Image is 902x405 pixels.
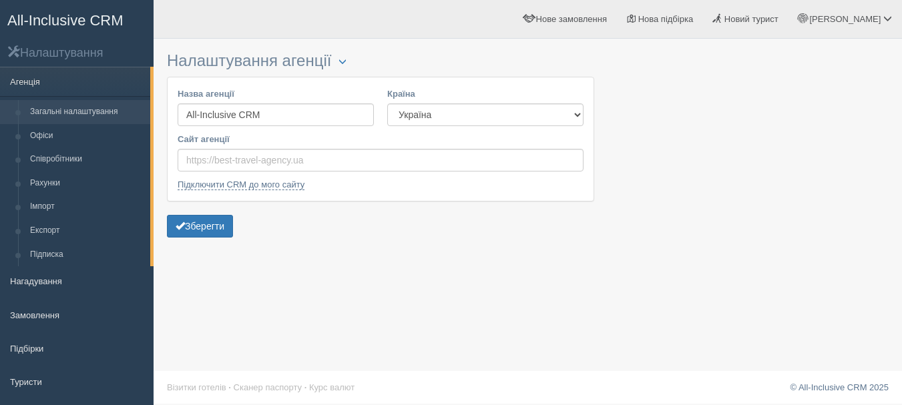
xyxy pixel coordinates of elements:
[24,219,150,243] a: Експорт
[724,14,778,24] span: Новий турист
[309,382,355,392] a: Курс валют
[178,149,584,171] input: https://best-travel-agency.ua
[178,133,584,145] label: Сайт агенції
[167,215,233,238] button: Зберегти
[167,382,226,392] a: Візитки готелів
[536,14,607,24] span: Нове замовлення
[24,195,150,219] a: Імпорт
[24,243,150,267] a: Підписка
[24,171,150,195] a: Рахунки
[7,12,124,29] span: All-Inclusive CRM
[178,87,374,100] label: Назва агенції
[178,179,304,190] a: Підключити CRM до мого сайту
[1,1,153,37] a: All-Inclusive CRM
[24,124,150,148] a: Офіси
[304,382,307,392] span: ·
[24,147,150,171] a: Співробітники
[167,52,594,70] h3: Налаштування агенції
[24,100,150,124] a: Загальні налаштування
[638,14,694,24] span: Нова підбірка
[228,382,231,392] span: ·
[387,87,584,100] label: Країна
[234,382,302,392] a: Сканер паспорту
[809,14,881,24] span: [PERSON_NAME]
[790,382,889,392] a: © All-Inclusive CRM 2025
